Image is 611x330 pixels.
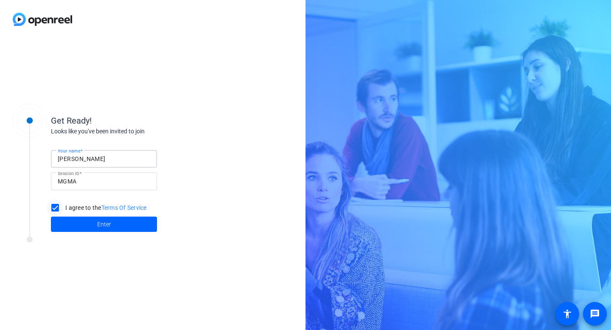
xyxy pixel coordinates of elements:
mat-label: Your name [58,148,80,153]
mat-label: Session ID [58,171,79,176]
mat-icon: accessibility [562,309,572,319]
a: Terms Of Service [101,204,147,211]
mat-icon: message [590,309,600,319]
span: Enter [97,220,111,229]
button: Enter [51,217,157,232]
label: I agree to the [64,203,147,212]
div: Looks like you've been invited to join [51,127,221,136]
div: Get Ready! [51,114,221,127]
